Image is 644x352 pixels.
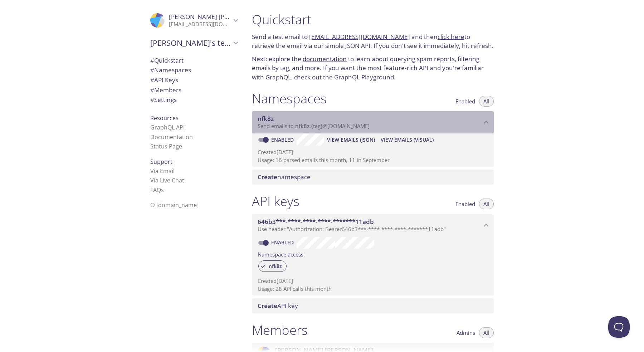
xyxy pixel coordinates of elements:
[327,136,375,144] span: View Emails (JSON)
[258,156,488,164] p: Usage: 16 parsed emails this month, 11 in September
[258,302,277,310] span: Create
[608,316,630,338] iframe: Help Scout Beacon - Open
[252,298,494,313] div: Create API Key
[479,199,494,209] button: All
[145,95,243,105] div: Team Settings
[145,85,243,95] div: Members
[334,73,394,81] a: GraphQL Playground
[150,123,185,131] a: GraphQL API
[150,186,164,194] a: FAQ
[451,96,479,107] button: Enabled
[150,201,199,209] span: © [DOMAIN_NAME]
[150,142,182,150] a: Status Page
[169,13,267,21] span: [PERSON_NAME] [PERSON_NAME]
[150,114,179,122] span: Resources
[252,91,327,107] h1: Namespaces
[479,327,494,338] button: All
[252,170,494,185] div: Create namespace
[258,260,287,272] div: nfk8z
[258,148,488,156] p: Created [DATE]
[258,249,305,259] label: Namespace access:
[451,199,479,209] button: Enabled
[252,54,494,82] p: Next: explore the to learn about querying spam reports, filtering emails by tag, and more. If you...
[150,66,191,74] span: Namespaces
[150,96,154,104] span: #
[381,136,434,144] span: View Emails (Visual)
[252,32,494,50] p: Send a test email to and then to retrieve the email via our simple JSON API. If you don't see it ...
[150,56,184,64] span: Quickstart
[252,11,494,28] h1: Quickstart
[252,111,494,133] div: nfk8z namespace
[309,33,410,41] a: [EMAIL_ADDRESS][DOMAIN_NAME]
[452,327,479,338] button: Admins
[303,55,347,63] a: documentation
[252,193,299,209] h1: API keys
[145,34,243,52] div: Sarthak's team
[258,122,370,129] span: Send emails to . {tag} @[DOMAIN_NAME]
[150,76,178,84] span: API Keys
[264,263,286,269] span: nfk8z
[150,56,154,64] span: #
[378,134,436,146] button: View Emails (Visual)
[150,158,172,166] span: Support
[258,285,488,293] p: Usage: 28 API calls this month
[150,76,154,84] span: #
[145,9,243,32] div: Sarthak Vijayvergiya
[150,176,184,184] a: Via Live Chat
[270,239,297,246] a: Enabled
[258,302,298,310] span: API key
[161,186,164,194] span: s
[258,114,274,123] span: nfk8z
[438,33,464,41] a: click here
[145,65,243,75] div: Namespaces
[145,55,243,65] div: Quickstart
[324,134,378,146] button: View Emails (JSON)
[258,277,488,285] p: Created [DATE]
[479,96,494,107] button: All
[150,133,193,141] a: Documentation
[169,21,231,28] p: [EMAIL_ADDRESS][DOMAIN_NAME]
[150,167,175,175] a: Via Email
[258,173,277,181] span: Create
[150,96,177,104] span: Settings
[150,66,154,74] span: #
[150,38,231,48] span: [PERSON_NAME]'s team
[252,322,308,338] h1: Members
[258,173,311,181] span: namespace
[145,75,243,85] div: API Keys
[150,86,154,94] span: #
[295,122,309,129] span: nfk8z
[270,136,297,143] a: Enabled
[150,86,181,94] span: Members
